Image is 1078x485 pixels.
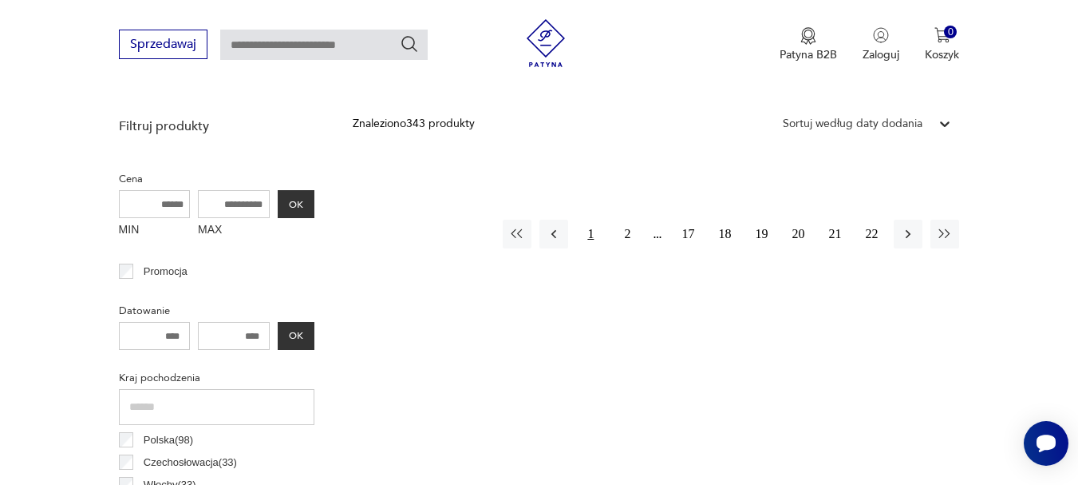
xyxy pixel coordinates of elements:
[278,322,314,350] button: OK
[925,47,959,62] p: Koszyk
[576,220,605,248] button: 1
[710,220,739,248] button: 18
[780,47,837,62] p: Patyna B2B
[119,117,314,135] p: Filtruj produkty
[925,27,959,62] button: 0Koszyk
[780,27,837,62] a: Ikona medaluPatyna B2B
[944,26,958,39] div: 0
[747,220,776,248] button: 19
[613,220,642,248] button: 2
[673,220,702,248] button: 17
[863,47,899,62] p: Zaloguj
[198,218,270,244] label: MAX
[119,302,314,320] p: Datowanie
[784,220,812,248] button: 20
[278,190,314,218] button: OK
[820,220,849,248] button: 21
[1024,421,1068,466] iframe: Smartsupp widget button
[934,27,950,43] img: Ikona koszyka
[119,369,314,387] p: Kraj pochodzenia
[400,34,419,54] button: Szukaj
[800,27,816,45] img: Ikona medalu
[119,218,191,244] label: MIN
[144,454,237,471] p: Czechosłowacja ( 33 )
[873,27,889,43] img: Ikonka użytkownika
[144,263,188,280] p: Promocja
[119,30,207,59] button: Sprzedawaj
[522,19,570,67] img: Patyna - sklep z meblami i dekoracjami vintage
[353,115,475,133] div: Znaleziono 343 produkty
[857,220,886,248] button: 22
[119,40,207,51] a: Sprzedawaj
[863,27,899,62] button: Zaloguj
[119,170,314,188] p: Cena
[783,115,922,133] div: Sortuj według daty dodania
[144,431,193,449] p: Polska ( 98 )
[780,27,837,62] button: Patyna B2B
